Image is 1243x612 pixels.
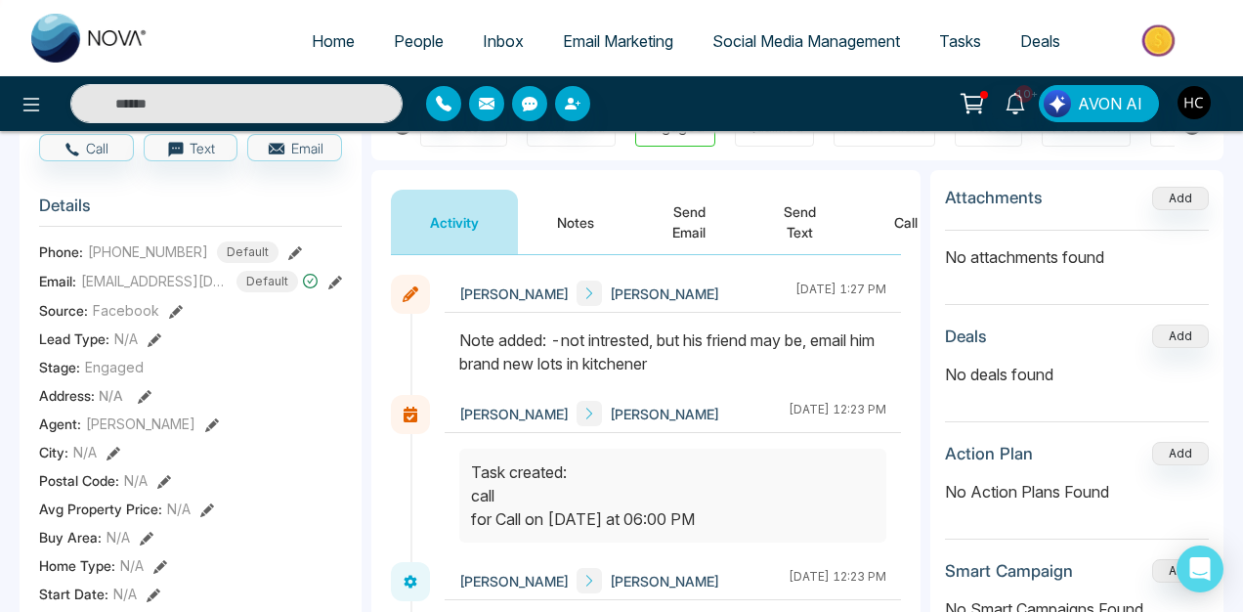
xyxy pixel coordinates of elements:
[543,22,693,60] a: Email Marketing
[518,190,633,254] button: Notes
[39,300,88,321] span: Source:
[945,561,1073,581] h3: Smart Campaign
[1078,92,1142,115] span: AVON AI
[855,190,957,254] button: Call
[39,271,76,291] span: Email:
[1152,442,1209,465] button: Add
[945,231,1209,269] p: No attachments found
[1090,19,1231,63] img: Market-place.gif
[945,363,1209,386] p: No deals found
[945,480,1209,503] p: No Action Plans Found
[107,527,130,547] span: N/A
[39,328,109,349] span: Lead Type:
[563,31,673,51] span: Email Marketing
[463,22,543,60] a: Inbox
[73,442,97,462] span: N/A
[99,387,123,404] span: N/A
[1001,22,1080,60] a: Deals
[1178,86,1211,119] img: User Avatar
[39,499,162,519] span: Avg Property Price :
[39,134,134,161] button: Call
[945,444,1033,463] h3: Action Plan
[1152,189,1209,205] span: Add
[610,284,719,304] span: [PERSON_NAME]
[39,527,102,547] span: Buy Area :
[1152,559,1209,583] button: Add
[39,442,68,462] span: City :
[745,190,855,254] button: Send Text
[992,85,1039,119] a: 10+
[144,134,238,161] button: Text
[39,470,119,491] span: Postal Code :
[1152,187,1209,210] button: Add
[247,134,342,161] button: Email
[459,284,569,304] span: [PERSON_NAME]
[88,241,208,262] span: [PHONE_NUMBER]
[1044,90,1071,117] img: Lead Flow
[1152,325,1209,348] button: Add
[39,196,342,226] h3: Details
[124,470,148,491] span: N/A
[1177,546,1223,592] div: Open Intercom Messenger
[39,414,81,434] span: Agent:
[939,31,981,51] span: Tasks
[85,357,144,377] span: Engaged
[712,31,900,51] span: Social Media Management
[610,404,719,424] span: [PERSON_NAME]
[114,328,138,349] span: N/A
[1020,31,1060,51] span: Deals
[920,22,1001,60] a: Tasks
[693,22,920,60] a: Social Media Management
[459,404,569,424] span: [PERSON_NAME]
[292,22,374,60] a: Home
[789,401,886,426] div: [DATE] 12:23 PM
[217,241,279,263] span: Default
[39,555,115,576] span: Home Type :
[1015,85,1033,103] span: 10+
[633,190,745,254] button: Send Email
[483,31,524,51] span: Inbox
[113,584,137,604] span: N/A
[39,357,80,377] span: Stage:
[86,414,195,434] span: [PERSON_NAME]
[789,568,886,593] div: [DATE] 12:23 PM
[236,271,298,292] span: Default
[945,327,987,346] h3: Deals
[945,188,1043,207] h3: Attachments
[394,31,444,51] span: People
[795,281,886,306] div: [DATE] 1:27 PM
[31,14,149,63] img: Nova CRM Logo
[120,555,144,576] span: N/A
[459,571,569,591] span: [PERSON_NAME]
[39,385,123,406] span: Address:
[312,31,355,51] span: Home
[167,499,191,519] span: N/A
[39,584,108,604] span: Start Date :
[81,271,228,291] span: [EMAIL_ADDRESS][DOMAIN_NAME]
[374,22,463,60] a: People
[610,571,719,591] span: [PERSON_NAME]
[391,190,518,254] button: Activity
[1039,85,1159,122] button: AVON AI
[93,300,159,321] span: Facebook
[39,241,83,262] span: Phone:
